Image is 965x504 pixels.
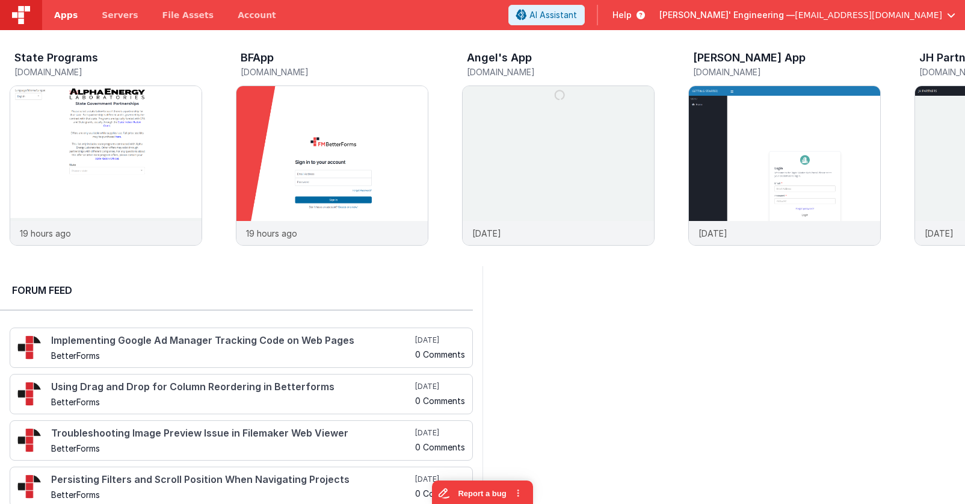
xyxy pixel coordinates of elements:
[241,52,274,64] h3: BFApp
[51,335,413,346] h4: Implementing Google Ad Manager Tracking Code on Web Pages
[17,382,42,406] img: 295_2.png
[529,9,577,21] span: AI Assistant
[51,428,413,439] h4: Troubleshooting Image Preview Issue in Filemaker Web Viewer
[467,52,532,64] h3: Angel's App
[10,328,473,368] a: Implementing Google Ad Manager Tracking Code on Web Pages BetterForms [DATE] 0 Comments
[17,428,42,452] img: 295_2.png
[508,5,585,25] button: AI Assistant
[10,420,473,461] a: Troubleshooting Image Preview Issue in Filemaker Web Viewer BetterForms [DATE] 0 Comments
[415,428,465,438] h5: [DATE]
[10,374,473,414] a: Using Drag and Drop for Column Reordering in Betterforms BetterForms [DATE] 0 Comments
[17,474,42,499] img: 295_2.png
[415,382,465,391] h5: [DATE]
[246,227,297,240] p: 19 hours ago
[795,9,942,21] span: [EMAIL_ADDRESS][DOMAIN_NAME]
[467,67,655,76] h5: [DOMAIN_NAME]
[12,283,461,297] h2: Forum Feed
[693,67,881,76] h5: [DOMAIN_NAME]
[51,382,413,393] h4: Using Drag and Drop for Column Reordering in Betterforms
[241,67,428,76] h5: [DOMAIN_NAME]
[612,9,632,21] span: Help
[51,474,413,485] h4: Persisting Filters and Scroll Position When Navigating Projects
[698,227,727,240] p: [DATE]
[51,397,413,406] h5: BetterForms
[415,443,465,452] h5: 0 Comments
[693,52,806,64] h3: [PERSON_NAME] App
[415,335,465,345] h5: [DATE]
[51,444,413,453] h5: BetterForms
[14,67,202,76] h5: [DOMAIN_NAME]
[415,350,465,359] h5: 0 Comments
[14,52,98,64] h3: State Programs
[17,335,42,359] img: 295_2.png
[51,351,413,360] h5: BetterForms
[659,9,955,21] button: [PERSON_NAME]' Engineering — [EMAIL_ADDRESS][DOMAIN_NAME]
[415,489,465,498] h5: 0 Comments
[162,9,214,21] span: File Assets
[54,9,78,21] span: Apps
[472,227,501,240] p: [DATE]
[415,396,465,405] h5: 0 Comments
[51,490,413,499] h5: BetterForms
[102,9,138,21] span: Servers
[415,474,465,484] h5: [DATE]
[659,9,795,21] span: [PERSON_NAME]' Engineering —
